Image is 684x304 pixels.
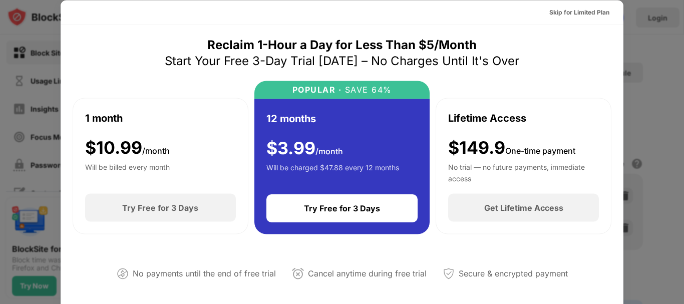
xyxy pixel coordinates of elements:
div: $149.9 [448,137,575,158]
div: Lifetime Access [448,110,526,125]
div: $ 3.99 [266,138,343,158]
img: secured-payment [443,267,455,279]
div: Will be billed every month [85,162,170,182]
div: Get Lifetime Access [484,203,563,213]
div: 1 month [85,110,123,125]
div: Skip for Limited Plan [549,7,609,17]
div: Will be charged $47.88 every 12 months [266,162,399,182]
span: /month [315,146,343,156]
span: One-time payment [505,145,575,155]
div: Try Free for 3 Days [304,203,380,213]
div: Reclaim 1-Hour a Day for Less Than $5/Month [207,37,477,53]
div: $ 10.99 [85,137,170,158]
div: No payments until the end of free trial [133,266,276,281]
img: cancel-anytime [292,267,304,279]
div: Start Your Free 3-Day Trial [DATE] – No Charges Until It's Over [165,53,519,69]
div: POPULAR · [292,85,342,94]
div: Secure & encrypted payment [459,266,568,281]
div: Cancel anytime during free trial [308,266,427,281]
img: not-paying [117,267,129,279]
div: No trial — no future payments, immediate access [448,162,599,182]
span: /month [142,145,170,155]
div: Try Free for 3 Days [122,203,198,213]
div: 12 months [266,111,316,126]
div: SAVE 64% [341,85,392,94]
